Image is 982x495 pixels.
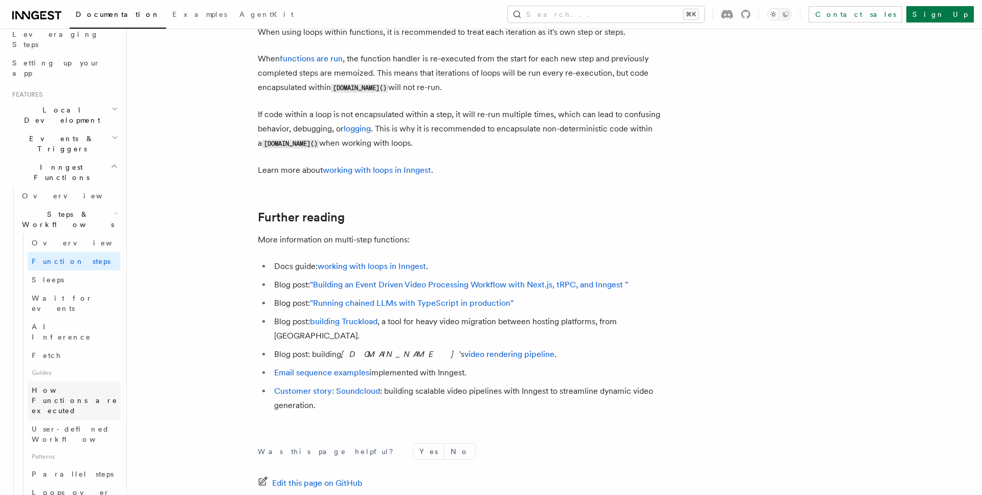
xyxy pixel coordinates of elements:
[258,446,400,457] p: Was this page helpful?
[271,296,667,310] li: Blog post:
[258,233,667,247] p: More information on multi-step functions:
[8,162,110,183] span: Inngest Functions
[809,6,902,22] a: Contact sales
[258,163,667,177] p: Learn more about .
[341,349,459,359] em: [DOMAIN_NAME]
[32,386,118,415] span: How Functions are executed
[22,192,127,200] span: Overview
[271,278,667,292] li: Blog post:
[32,276,64,284] span: Sleeps
[444,444,475,459] button: No
[28,252,120,271] a: Function steps
[413,444,444,459] button: Yes
[28,365,120,381] span: Guides
[32,239,137,247] span: Overview
[767,8,792,20] button: Toggle dark mode
[272,476,363,490] span: Edit this page on GitHub
[271,314,667,343] li: Blog post: , a tool for heavy video migration between hosting platforms, from [GEOGRAPHIC_DATA].
[28,271,120,289] a: Sleeps
[8,101,120,129] button: Local Development
[258,52,667,95] p: When , the function handler is re-executed from the start for each new step and previously comple...
[32,323,91,341] span: AI Inference
[906,6,974,22] a: Sign Up
[318,261,426,271] a: working with loops in Inngest
[12,59,100,77] span: Setting up your app
[239,10,294,18] span: AgentKit
[8,54,120,82] a: Setting up your app
[8,105,111,125] span: Local Development
[344,124,371,133] a: logging
[280,54,343,63] a: functions are run
[258,107,667,151] p: If code within a loop is not encapsulated within a step, it will re-run multiple times, which can...
[274,386,380,396] a: Customer story: Soundcloud
[32,294,93,312] span: Wait for events
[8,129,120,158] button: Events & Triggers
[464,349,554,359] a: video rendering pipeline
[76,10,160,18] span: Documentation
[28,346,120,365] a: Fetch
[258,210,345,224] a: Further reading
[28,465,120,483] a: Parallel steps
[271,347,667,362] li: Blog post: building 's .
[310,280,628,289] a: "Building an Event Driven Video Processing Workflow with Next.js, tRPC, and Inngest "
[271,366,667,380] li: implemented with Inngest.
[323,165,431,175] a: working with loops in Inngest
[18,209,114,230] span: Steps & Workflows
[166,3,233,28] a: Examples
[8,133,111,154] span: Events & Triggers
[8,91,42,99] span: Features
[8,25,120,54] a: Leveraging Steps
[172,10,227,18] span: Examples
[8,158,120,187] button: Inngest Functions
[258,25,667,39] p: When using loops within functions, it is recommended to treat each iteration as it's own step or ...
[331,84,388,93] code: [DOMAIN_NAME]()
[508,6,704,22] button: Search...⌘K
[32,425,124,443] span: User-defined Workflows
[262,140,319,148] code: [DOMAIN_NAME]()
[310,298,514,308] a: "Running chained LLMs with TypeScript in production"
[233,3,300,28] a: AgentKit
[28,234,120,252] a: Overview
[28,381,120,420] a: How Functions are executed
[310,317,377,326] a: building Truckload
[258,476,363,490] a: Edit this page on GitHub
[684,9,698,19] kbd: ⌘K
[32,351,61,359] span: Fetch
[28,448,120,465] span: Patterns
[12,30,99,49] span: Leveraging Steps
[32,470,114,478] span: Parallel steps
[271,259,667,274] li: Docs guide: .
[274,368,369,377] a: Email sequence examples
[32,257,110,265] span: Function steps
[18,187,120,205] a: Overview
[28,318,120,346] a: AI Inference
[70,3,166,29] a: Documentation
[28,289,120,318] a: Wait for events
[28,420,120,448] a: User-defined Workflows
[271,384,667,413] li: : building scalable video pipelines with Inngest to streamline dynamic video generation.
[18,205,120,234] button: Steps & Workflows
